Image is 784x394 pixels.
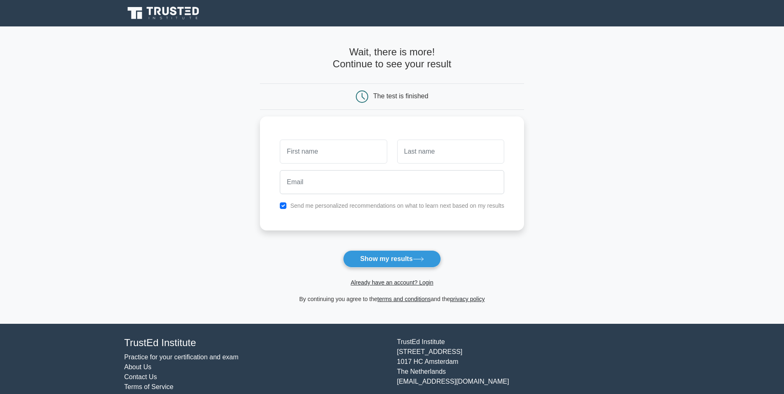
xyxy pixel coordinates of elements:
div: The test is finished [373,93,428,100]
div: By continuing you agree to the and the [255,294,529,304]
a: Already have an account? Login [350,279,433,286]
button: Show my results [343,250,441,268]
a: privacy policy [450,296,485,302]
input: First name [280,140,387,164]
input: Last name [397,140,504,164]
label: Send me personalized recommendations on what to learn next based on my results [290,202,504,209]
input: Email [280,170,504,194]
a: Contact Us [124,373,157,380]
a: terms and conditions [377,296,431,302]
h4: Wait, there is more! Continue to see your result [260,46,524,70]
a: Terms of Service [124,383,174,390]
a: Practice for your certification and exam [124,354,239,361]
a: About Us [124,363,152,370]
h4: TrustEd Institute [124,337,387,349]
